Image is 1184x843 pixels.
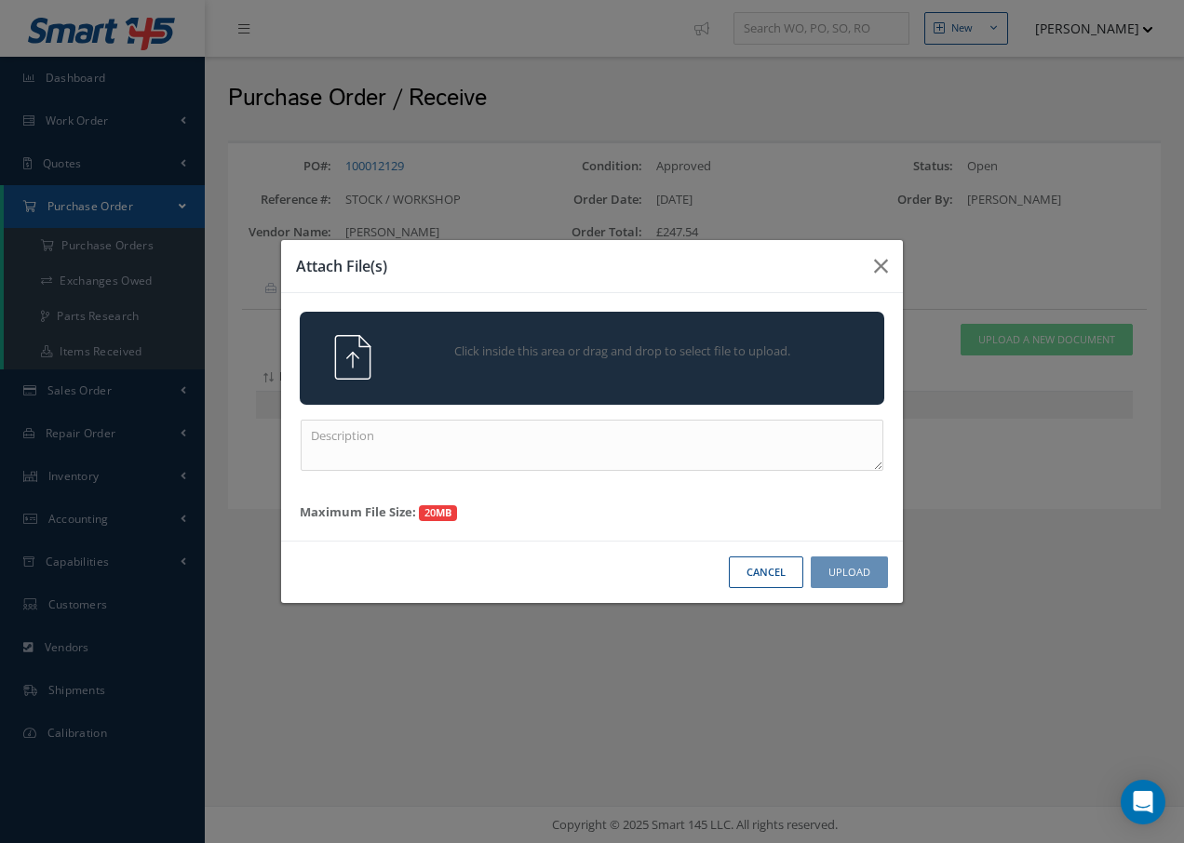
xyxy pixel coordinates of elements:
[729,556,803,589] button: Cancel
[330,335,375,380] img: svg+xml;base64,PHN2ZyB4bWxucz0iaHR0cDovL3d3dy53My5vcmcvMjAwMC9zdmciIHhtbG5zOnhsaW5rPSJodHRwOi8vd3...
[436,505,451,519] strong: MB
[296,255,859,277] h3: Attach File(s)
[300,503,416,520] strong: Maximum File Size:
[1121,780,1165,824] div: Open Intercom Messenger
[811,556,888,589] button: Upload
[419,505,457,522] span: 20
[411,342,834,361] span: Click inside this area or drag and drop to select file to upload.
